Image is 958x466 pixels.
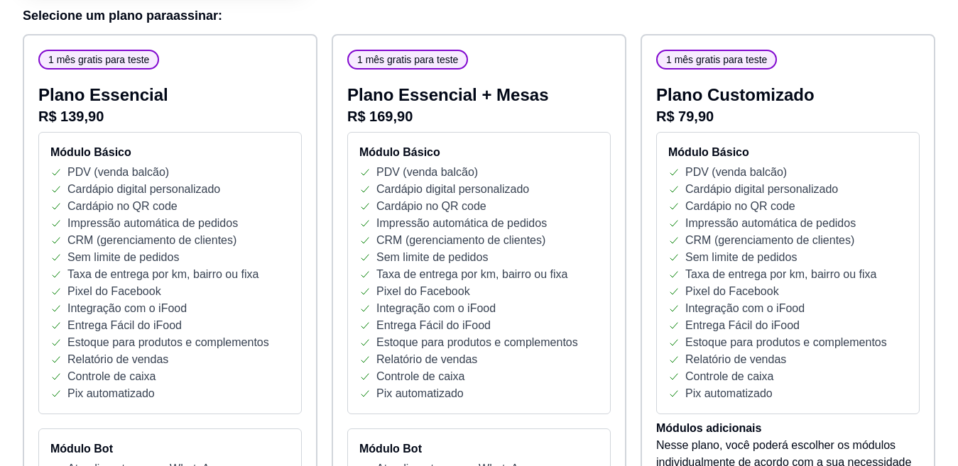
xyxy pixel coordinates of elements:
[67,181,220,198] p: Cardápio digital personalizado
[656,420,920,437] h4: Módulos adicionais
[376,249,488,266] p: Sem limite de pedidos
[38,106,302,126] p: R$ 139,90
[376,317,491,334] p: Entrega Fácil do iFood
[67,266,258,283] p: Taxa de entrega por km, bairro ou fixa
[685,198,795,215] p: Cardápio no QR code
[376,368,465,385] p: Controle de caixa
[67,232,236,249] p: CRM (gerenciamento de clientes)
[347,84,611,106] p: Plano Essencial + Mesas
[685,368,774,385] p: Controle de caixa
[67,215,238,232] p: Impressão automática de pedidos
[376,215,547,232] p: Impressão automática de pedidos
[50,440,290,457] h4: Módulo Bot
[67,368,156,385] p: Controle de caixa
[685,249,797,266] p: Sem limite de pedidos
[67,317,182,334] p: Entrega Fácil do iFood
[685,283,779,300] p: Pixel do Facebook
[67,300,187,317] p: Integração com o iFood
[347,106,611,126] p: R$ 169,90
[67,334,269,351] p: Estoque para produtos e complementos
[376,232,545,249] p: CRM (gerenciamento de clientes)
[376,385,464,402] p: Pix automatizado
[656,106,920,126] p: R$ 79,90
[376,351,477,368] p: Relatório de vendas
[67,164,169,181] p: PDV (venda balcão)
[376,266,567,283] p: Taxa de entrega por km, bairro ou fixa
[376,198,486,215] p: Cardápio no QR code
[685,385,773,402] p: Pix automatizado
[67,249,179,266] p: Sem limite de pedidos
[67,351,168,368] p: Relatório de vendas
[685,215,856,232] p: Impressão automática de pedidos
[38,84,302,106] p: Plano Essencial
[67,283,161,300] p: Pixel do Facebook
[685,181,838,198] p: Cardápio digital personalizado
[376,334,578,351] p: Estoque para produtos e complementos
[668,144,908,161] h4: Módulo Básico
[685,164,787,181] p: PDV (venda balcão)
[359,144,599,161] h4: Módulo Básico
[685,317,800,334] p: Entrega Fácil do iFood
[685,334,887,351] p: Estoque para produtos e complementos
[43,52,155,67] span: 1 mês gratis para teste
[660,52,773,67] span: 1 mês gratis para teste
[376,164,478,181] p: PDV (venda balcão)
[50,144,290,161] h4: Módulo Básico
[352,52,464,67] span: 1 mês gratis para teste
[685,300,805,317] p: Integração com o iFood
[23,6,935,26] h3: Selecione um plano para assinar :
[685,266,876,283] p: Taxa de entrega por km, bairro ou fixa
[376,181,529,198] p: Cardápio digital personalizado
[359,440,599,457] h4: Módulo Bot
[376,300,496,317] p: Integração com o iFood
[685,232,854,249] p: CRM (gerenciamento de clientes)
[67,385,155,402] p: Pix automatizado
[656,84,920,106] p: Plano Customizado
[376,283,470,300] p: Pixel do Facebook
[685,351,786,368] p: Relatório de vendas
[67,198,178,215] p: Cardápio no QR code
